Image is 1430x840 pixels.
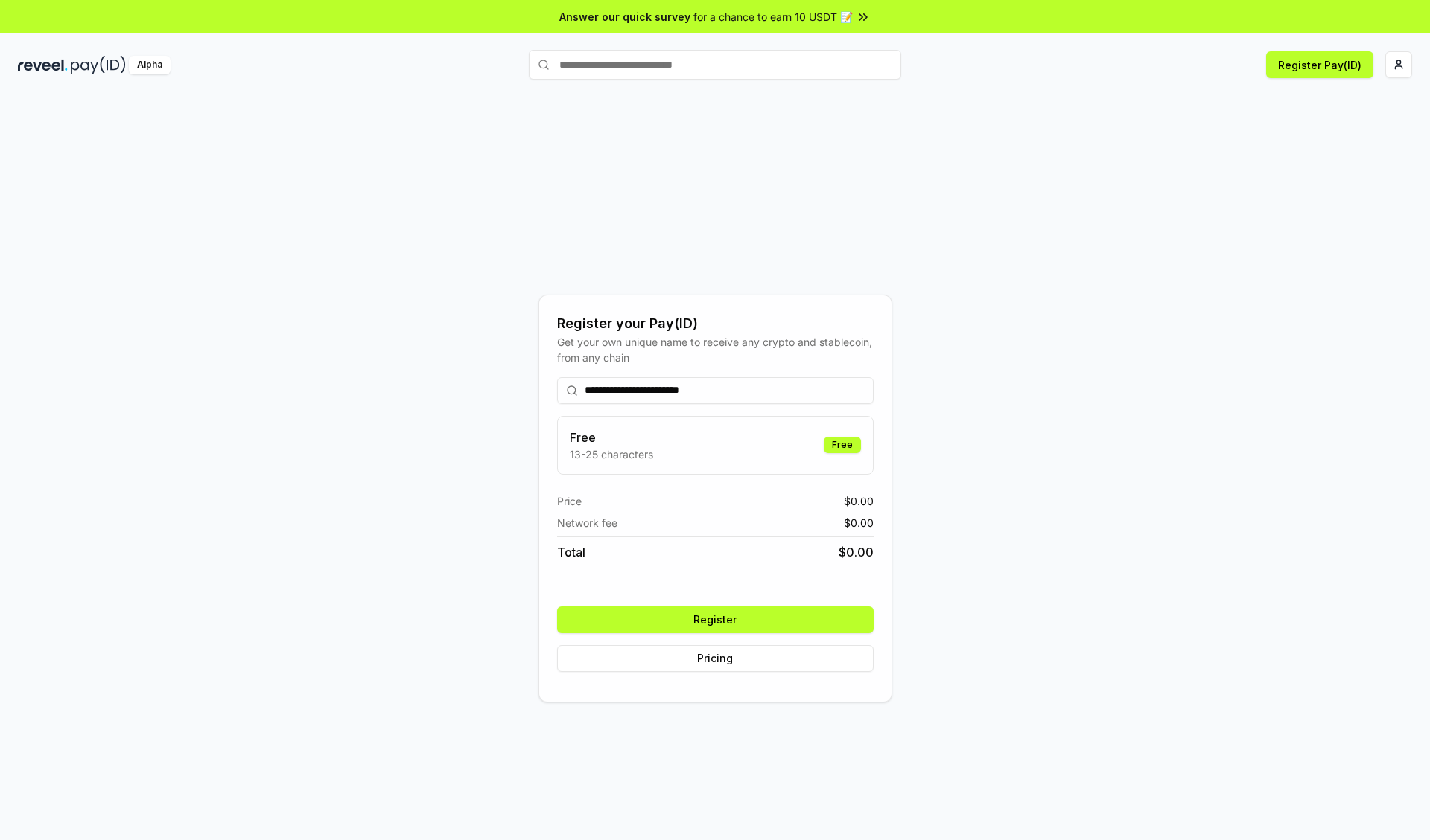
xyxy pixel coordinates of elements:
[557,334,874,365] div: Get your own unique name to receive any crypto and stablecoin, from any chain
[824,437,861,453] div: Free
[557,313,874,334] div: Register your Pay(ID)
[839,543,874,561] span: $ 0.00
[844,493,874,509] span: $ 0.00
[570,429,653,446] h3: Free
[559,9,690,25] span: Answer our quick survey
[557,543,585,561] span: Total
[129,56,171,74] div: Alpha
[1266,51,1373,78] button: Register Pay(ID)
[557,515,617,530] span: Network fee
[71,56,126,74] img: pay_id
[693,9,853,25] span: for a chance to earn 10 USDT 📝
[557,493,582,509] span: Price
[18,56,68,74] img: reveel_dark
[570,446,653,462] p: 13-25 characters
[557,606,874,633] button: Register
[557,645,874,672] button: Pricing
[844,515,874,530] span: $ 0.00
